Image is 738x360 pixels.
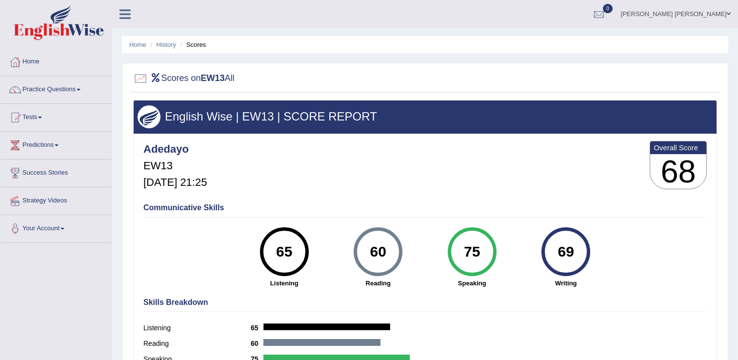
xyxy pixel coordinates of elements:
[0,215,112,240] a: Your Account
[0,187,112,212] a: Strategy Videos
[157,41,176,48] a: History
[603,4,613,13] span: 0
[360,231,396,272] div: 60
[143,160,207,172] h5: EW13
[178,40,206,49] li: Scores
[0,48,112,73] a: Home
[0,104,112,128] a: Tests
[138,110,713,123] h3: English Wise | EW13 | SCORE REPORT
[524,279,608,288] strong: Writing
[143,203,707,212] h4: Communicative Skills
[129,41,146,48] a: Home
[454,231,490,272] div: 75
[201,73,225,83] b: EW13
[143,143,207,155] h4: Adedayo
[251,324,263,332] b: 65
[143,177,207,188] h5: [DATE] 21:25
[430,279,515,288] strong: Speaking
[242,279,327,288] strong: Listening
[266,231,302,272] div: 65
[143,323,251,333] label: Listening
[251,340,263,347] b: 60
[654,143,703,152] b: Overall Score
[143,298,707,307] h4: Skills Breakdown
[0,160,112,184] a: Success Stories
[143,339,251,349] label: Reading
[0,132,112,156] a: Predictions
[548,231,584,272] div: 69
[138,105,160,128] img: wings.png
[336,279,420,288] strong: Reading
[0,76,112,100] a: Practice Questions
[650,154,706,189] h3: 68
[133,71,235,86] h2: Scores on All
